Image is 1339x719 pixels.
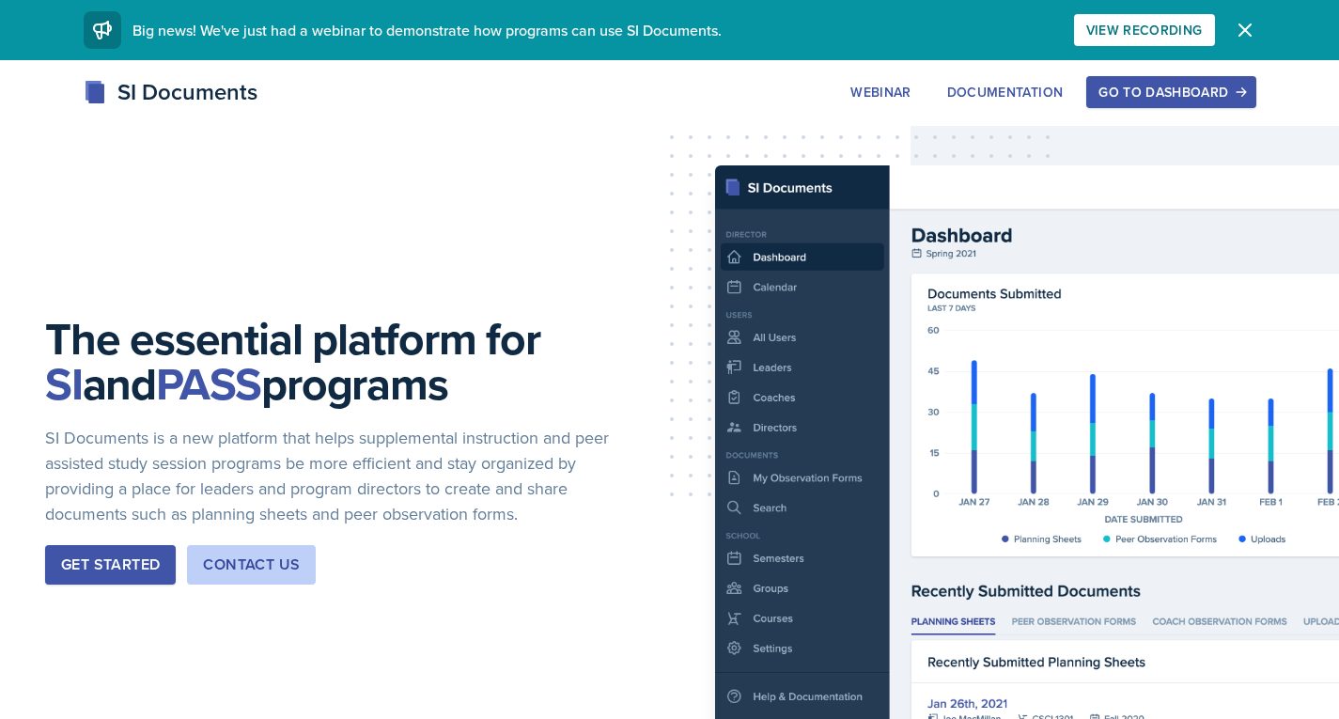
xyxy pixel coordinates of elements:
button: Go to Dashboard [1086,76,1255,108]
div: Get Started [61,554,160,576]
button: Get Started [45,545,176,585]
button: Webinar [838,76,923,108]
button: View Recording [1074,14,1215,46]
div: Documentation [947,85,1064,100]
div: SI Documents [84,75,257,109]
div: Go to Dashboard [1098,85,1243,100]
div: Webinar [850,85,911,100]
button: Contact Us [187,545,316,585]
div: Contact Us [203,554,300,576]
div: View Recording [1086,23,1203,38]
button: Documentation [935,76,1076,108]
span: Big news! We've just had a webinar to demonstrate how programs can use SI Documents. [132,20,722,40]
